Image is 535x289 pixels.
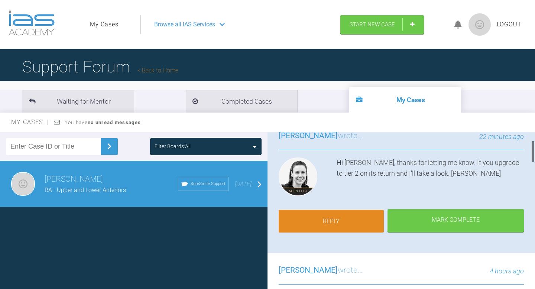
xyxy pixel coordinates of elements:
[9,10,55,36] img: logo-light.3e3ef733.png
[103,140,115,152] img: chevronRight.28bd32b0.svg
[468,13,491,36] img: profile.png
[45,186,126,194] span: RA - Upper and Lower Anteriors
[279,130,363,142] h3: wrote...
[155,142,191,150] div: Filter Boards: All
[88,120,141,125] strong: no unread messages
[279,266,338,275] span: [PERSON_NAME]
[22,90,134,113] li: Waiting for Mentor
[350,21,395,28] span: Start New Case
[349,87,461,113] li: My Cases
[90,20,119,29] a: My Cases
[279,210,384,233] a: Reply
[65,120,141,125] span: You have
[235,181,252,188] span: [DATE]
[279,158,317,196] img: Kelly Toft
[186,90,297,113] li: Completed Cases
[45,173,178,186] h3: [PERSON_NAME]
[340,15,424,34] a: Start New Case
[154,20,215,29] span: Browse all IAS Services
[191,181,226,187] span: SureSmile Support
[11,118,49,126] span: My Cases
[337,158,524,199] div: Hi [PERSON_NAME], thanks for letting me know. If you upgrade to tier 2 on its return and I'll tak...
[279,264,363,277] h3: wrote...
[497,20,522,29] a: Logout
[279,131,338,140] span: [PERSON_NAME]
[479,133,524,140] span: 22 minutes ago
[388,209,524,232] div: Mark Complete
[6,138,101,155] input: Enter Case ID or Title
[11,172,35,196] img: Andrew El-Miligy
[490,267,524,275] span: 4 hours ago
[22,54,178,80] h1: Support Forum
[137,67,178,74] a: Back to Home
